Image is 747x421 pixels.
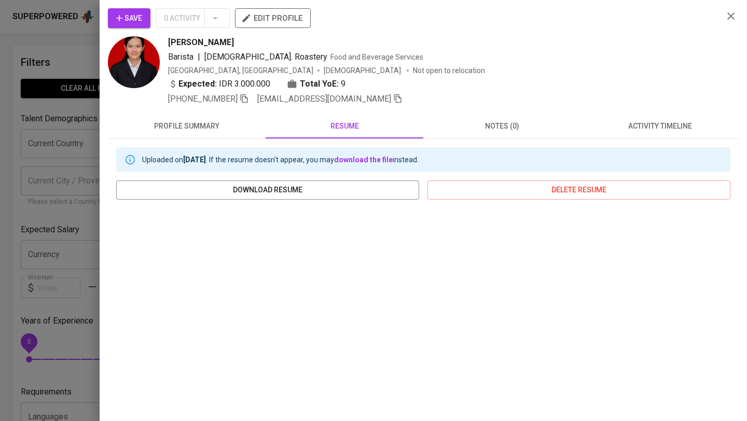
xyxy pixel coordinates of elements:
b: Expected: [178,78,217,90]
div: IDR 3.000.000 [168,78,270,90]
img: 6ba268fb461aab3d6d2ba901eb6b967e.jpg [108,36,160,88]
span: [DEMOGRAPHIC_DATA]. Roastery [204,52,327,62]
span: resume [272,120,417,133]
div: [GEOGRAPHIC_DATA], [GEOGRAPHIC_DATA] [168,65,313,76]
span: edit profile [243,11,302,25]
span: notes (0) [430,120,575,133]
p: Not open to relocation [413,65,485,76]
button: Save [108,8,150,28]
a: edit profile [235,13,311,22]
span: download resume [125,184,411,197]
span: Save [116,12,142,25]
button: download resume [116,180,419,200]
b: [DATE] [183,156,206,164]
a: download the file [334,156,393,164]
span: | [198,51,200,63]
span: delete resume [436,184,722,197]
span: [DEMOGRAPHIC_DATA] [324,65,403,76]
b: Total YoE: [300,78,339,90]
span: activity timeline [587,120,732,133]
div: Uploaded on . If the resume doesn't appear, you may instead. [142,150,419,169]
button: edit profile [235,8,311,28]
span: [EMAIL_ADDRESS][DOMAIN_NAME] [257,94,391,104]
span: 9 [341,78,345,90]
span: profile summary [114,120,259,133]
span: Barista [168,52,193,62]
span: [PERSON_NAME] [168,36,234,49]
button: delete resume [427,180,730,200]
span: Food and Beverage Services [330,53,423,61]
span: [PHONE_NUMBER] [168,94,238,104]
